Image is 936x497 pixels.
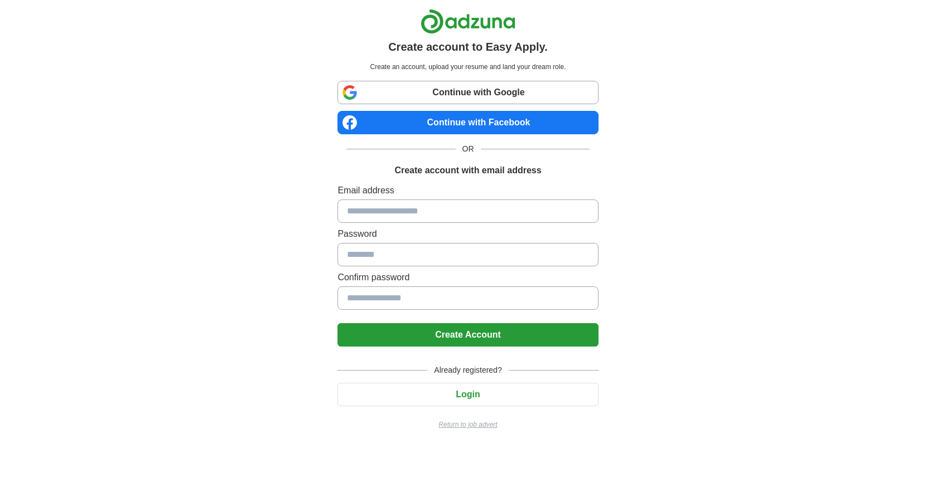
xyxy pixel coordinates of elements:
img: Adzuna logo [421,9,515,34]
a: Login [337,389,598,399]
label: Password [337,227,598,241]
p: Create an account, upload your resume and land your dream role. [340,62,596,72]
button: Login [337,383,598,406]
label: Confirm password [337,271,598,284]
span: OR [456,143,481,155]
h1: Create account to Easy Apply. [388,38,548,55]
label: Email address [337,184,598,197]
button: Create Account [337,323,598,347]
a: Return to job advert [337,420,598,430]
h1: Create account with email address [394,164,541,177]
span: Already registered? [427,364,508,376]
a: Continue with Facebook [337,111,598,134]
a: Continue with Google [337,81,598,104]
